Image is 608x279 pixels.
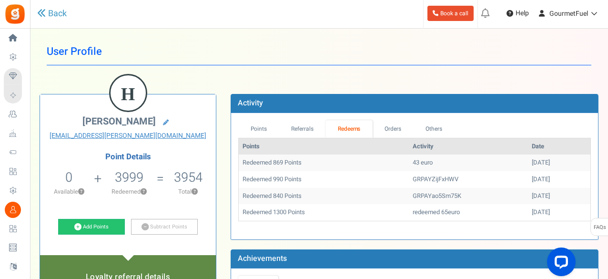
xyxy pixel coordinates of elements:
td: GRPAYao5Sm75K [409,188,528,205]
th: Date [528,138,590,155]
button: ? [78,189,84,195]
td: GRPAYZijFxHWV [409,171,528,188]
p: Total [165,187,211,196]
td: [DATE] [528,171,590,188]
td: Redeemed 990 Points [239,171,409,188]
a: Redeems [325,120,373,138]
b: Achievements [238,253,287,264]
h5: 3954 [174,170,203,185]
a: Book a call [427,6,474,21]
p: Redeemed [102,187,155,196]
p: Available [45,187,93,196]
th: Activity [409,138,528,155]
a: [EMAIL_ADDRESS][PERSON_NAME][DOMAIN_NAME] [47,131,209,141]
td: redeemed 65euro [409,204,528,221]
a: Add Points [58,219,125,235]
th: Points [239,138,409,155]
a: Points [238,120,279,138]
a: Others [414,120,455,138]
a: Referrals [279,120,326,138]
h4: Point Details [40,153,216,161]
td: [DATE] [528,188,590,205]
td: [DATE] [528,204,590,221]
td: 43 euro [409,155,528,171]
td: Redeemed 1300 Points [239,204,409,221]
b: Activity [238,97,263,109]
td: [DATE] [528,155,590,171]
figcaption: H [111,75,146,113]
button: ? [192,189,198,195]
td: Redeemed 840 Points [239,188,409,205]
a: Help [503,6,533,21]
span: Help [513,9,529,18]
img: Gratisfaction [4,3,26,25]
span: 0 [65,168,72,187]
a: Orders [373,120,414,138]
h1: User Profile [47,38,591,65]
button: ? [141,189,147,195]
span: [PERSON_NAME] [82,114,156,128]
span: FAQs [593,218,606,237]
a: Subtract Points [131,219,198,235]
td: Redeemed 869 Points [239,155,409,171]
span: GourmetFuel [549,9,588,19]
h5: 3999 [115,170,143,185]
